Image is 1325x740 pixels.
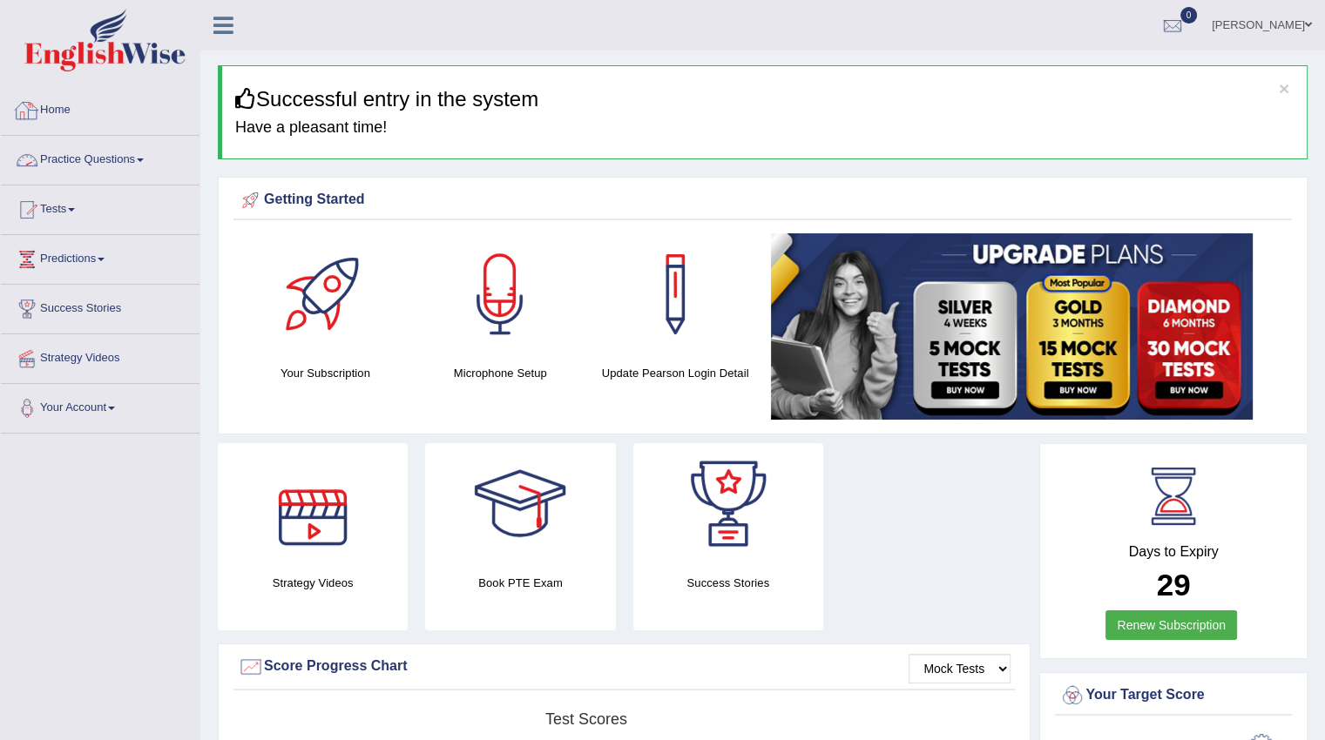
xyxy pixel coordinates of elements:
a: Home [1,86,199,130]
a: Predictions [1,235,199,279]
h4: Update Pearson Login Detail [597,364,754,382]
h4: Your Subscription [247,364,404,382]
h4: Book PTE Exam [425,574,615,592]
div: Your Target Score [1059,683,1288,709]
a: Practice Questions [1,136,199,179]
h4: Have a pleasant time! [235,119,1294,137]
a: Success Stories [1,285,199,328]
a: Strategy Videos [1,334,199,378]
span: 0 [1180,7,1198,24]
a: Tests [1,185,199,229]
div: Score Progress Chart [238,654,1011,680]
a: Renew Subscription [1105,610,1237,640]
a: Your Account [1,384,199,427]
button: × [1279,79,1289,98]
tspan: Test scores [545,710,627,728]
img: small5.jpg [771,233,1253,420]
h4: Microphone Setup [422,364,579,382]
h4: Strategy Videos [218,574,408,592]
h4: Success Stories [633,574,823,592]
h3: Successful entry in the system [235,88,1294,111]
b: 29 [1157,568,1191,602]
div: Getting Started [238,187,1288,213]
h4: Days to Expiry [1059,544,1288,560]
